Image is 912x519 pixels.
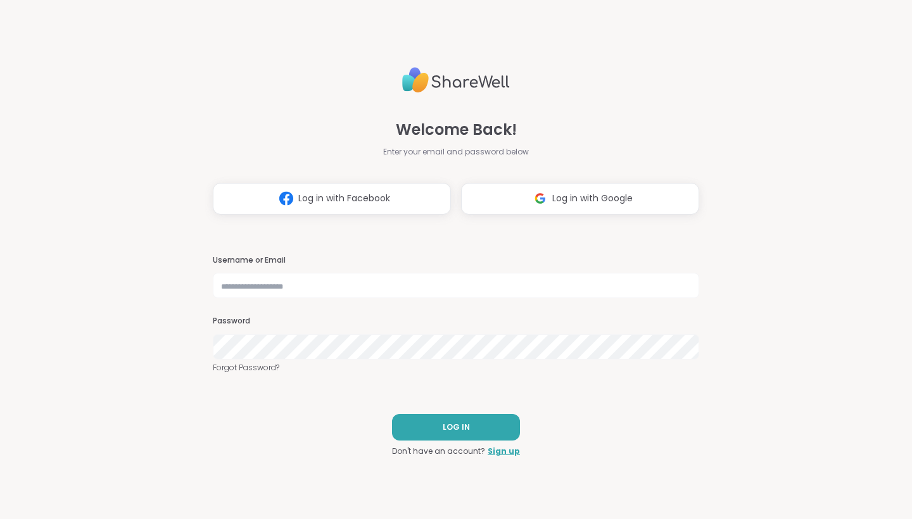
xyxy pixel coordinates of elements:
[383,146,529,158] span: Enter your email and password below
[298,192,390,205] span: Log in with Facebook
[213,183,451,215] button: Log in with Facebook
[402,62,510,98] img: ShareWell Logo
[213,255,699,266] h3: Username or Email
[213,362,699,373] a: Forgot Password?
[488,446,520,457] a: Sign up
[213,316,699,327] h3: Password
[528,187,552,210] img: ShareWell Logomark
[274,187,298,210] img: ShareWell Logomark
[392,446,485,457] span: Don't have an account?
[396,118,517,141] span: Welcome Back!
[443,422,470,433] span: LOG IN
[392,414,520,441] button: LOG IN
[552,192,633,205] span: Log in with Google
[461,183,699,215] button: Log in with Google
